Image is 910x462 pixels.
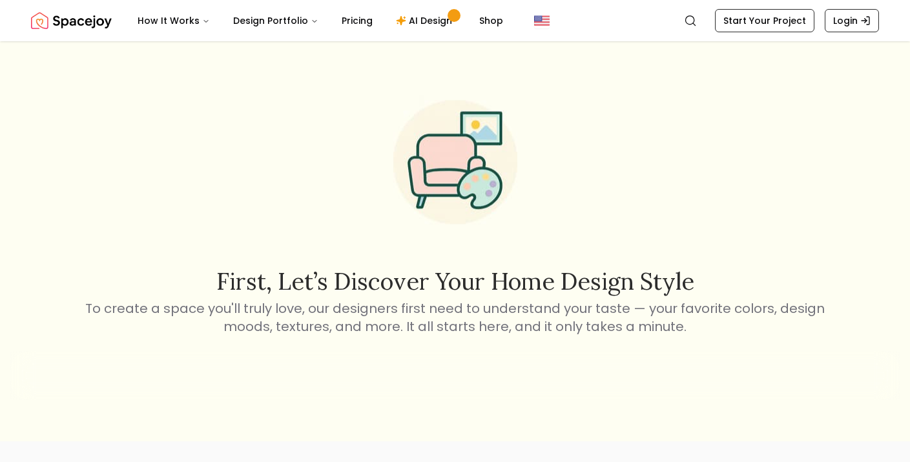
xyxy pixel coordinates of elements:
[127,8,220,34] button: How It Works
[469,8,513,34] a: Shop
[534,13,550,28] img: United States
[31,8,112,34] a: Spacejoy
[715,9,814,32] a: Start Your Project
[373,79,538,245] img: Start Style Quiz Illustration
[331,8,383,34] a: Pricing
[127,8,513,34] nav: Main
[31,8,112,34] img: Spacejoy Logo
[386,8,466,34] a: AI Design
[223,8,329,34] button: Design Portfolio
[825,9,879,32] a: Login
[83,268,827,294] h2: First, let’s discover your home design style
[83,299,827,336] p: To create a space you'll truly love, our designers first need to understand your taste — your fav...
